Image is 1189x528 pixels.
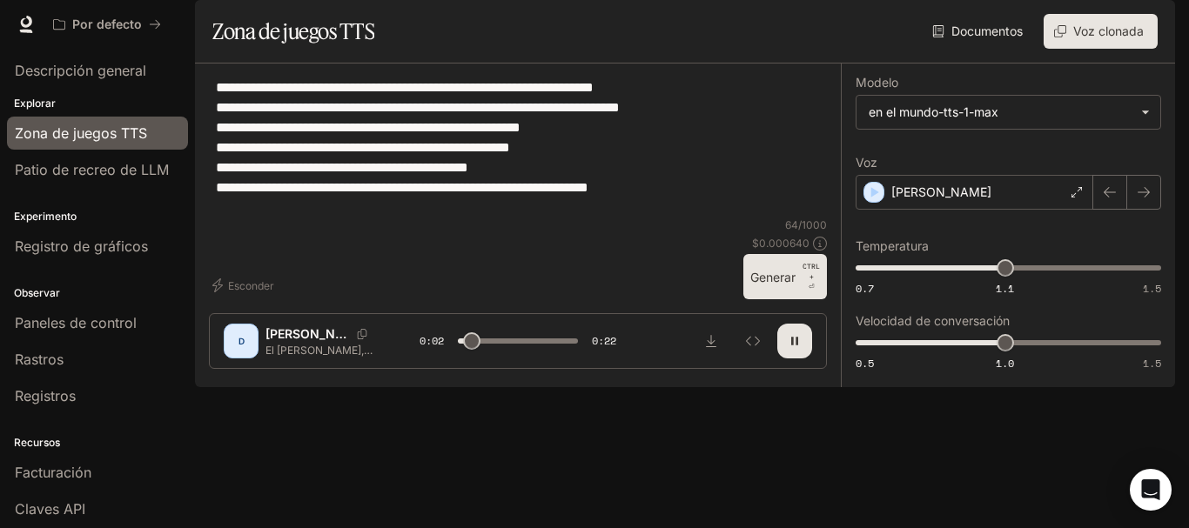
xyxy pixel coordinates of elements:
div: Abrir Intercom Messenger [1130,469,1172,511]
button: Copiar ID de voz [350,329,374,339]
font: Temperatura [856,238,929,253]
font: ⏎ [809,283,815,291]
font: 1.5 [1143,281,1161,296]
font: Voz clonada [1073,23,1144,38]
font: Modelo [856,75,898,90]
font: en el mundo-tts-1-max [869,104,998,119]
font: 1.0 [996,356,1014,371]
a: Documentos [929,14,1030,49]
font: D [238,336,245,346]
div: en el mundo-tts-1-max [856,96,1160,129]
button: GenerarCTRL +⏎ [743,254,827,299]
font: Generar [750,270,796,284]
font: 1.5 [1143,356,1161,371]
font: 1.1 [996,281,1014,296]
font: [PERSON_NAME] [891,184,991,199]
font: 1000 [802,218,827,231]
font: 0:02 [420,333,444,348]
font: 0.7 [856,281,874,296]
font: Velocidad de conversación [856,313,1010,328]
button: Voz clonada [1044,14,1158,49]
font: Documentos [951,23,1023,38]
font: / [798,218,802,231]
font: Voz [856,155,877,170]
button: Esconder [209,271,281,299]
font: 64 [785,218,798,231]
font: Zona de juegos TTS [212,18,374,44]
button: Inspeccionar [736,324,770,358]
button: Todos los espacios de trabajo [45,7,169,42]
font: 0.5 [856,356,874,371]
font: [PERSON_NAME] [265,326,366,341]
font: Esconder [228,279,274,292]
font: Por defecto [72,17,142,31]
font: CTRL + [803,262,820,281]
button: Descargar audio [694,324,729,358]
font: 0:22 [592,333,616,348]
